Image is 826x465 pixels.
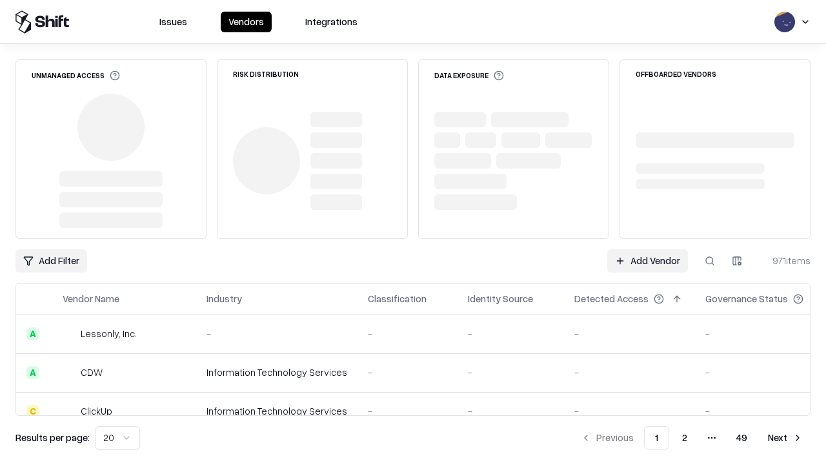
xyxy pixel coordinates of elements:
[63,292,119,305] div: Vendor Name
[759,254,811,267] div: 971 items
[26,327,39,340] div: A
[607,249,688,273] a: Add Vendor
[206,292,242,305] div: Industry
[705,292,788,305] div: Governance Status
[672,426,698,449] button: 2
[368,292,427,305] div: Classification
[574,292,649,305] div: Detected Access
[233,70,299,77] div: Risk Distribution
[705,366,824,379] div: -
[26,405,39,418] div: C
[26,366,39,379] div: A
[32,70,120,81] div: Unmanaged Access
[206,366,347,379] div: Information Technology Services
[726,426,758,449] button: 49
[297,12,365,32] button: Integrations
[468,292,533,305] div: Identity Source
[221,12,272,32] button: Vendors
[81,404,112,418] div: ClickUp
[574,327,685,340] div: -
[63,327,76,340] img: Lessonly, Inc.
[152,12,195,32] button: Issues
[368,327,447,340] div: -
[206,327,347,340] div: -
[81,327,137,340] div: Lessonly, Inc.
[434,70,504,81] div: Data Exposure
[468,327,554,340] div: -
[573,426,811,449] nav: pagination
[644,426,669,449] button: 1
[206,404,347,418] div: Information Technology Services
[15,431,90,444] p: Results per page:
[63,405,76,418] img: ClickUp
[705,327,824,340] div: -
[15,249,87,273] button: Add Filter
[574,404,685,418] div: -
[574,366,685,379] div: -
[468,366,554,379] div: -
[81,366,103,379] div: CDW
[636,70,716,77] div: Offboarded Vendors
[368,366,447,379] div: -
[468,404,554,418] div: -
[63,366,76,379] img: CDW
[705,404,824,418] div: -
[760,426,811,449] button: Next
[368,404,447,418] div: -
